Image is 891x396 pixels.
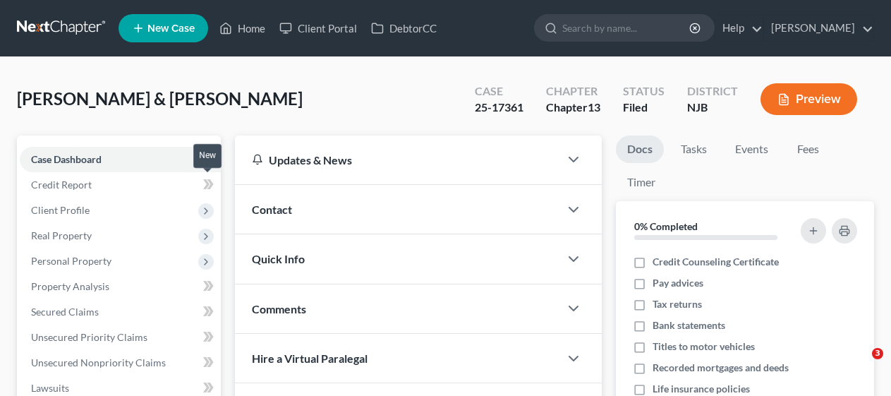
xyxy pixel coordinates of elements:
div: Chapter [546,83,600,100]
span: Secured Claims [31,306,99,318]
div: NJB [687,100,738,116]
span: Hire a Virtual Paralegal [252,352,368,365]
a: Unsecured Nonpriority Claims [20,350,221,376]
button: Preview [760,83,857,115]
a: DebtorCC [364,16,444,41]
div: Status [623,83,665,100]
span: 3 [872,348,883,359]
span: Bank statements [653,318,725,332]
span: Unsecured Priority Claims [31,331,147,343]
span: Comments [252,302,306,316]
span: Titles to motor vehicles [653,340,755,354]
span: New Case [147,23,195,34]
div: Filed [623,100,665,116]
span: Personal Property [31,255,111,267]
span: Pay advices [653,276,703,290]
span: Life insurance policies [653,382,750,396]
div: Case [475,83,523,100]
a: Docs [616,136,664,163]
a: Unsecured Priority Claims [20,325,221,350]
span: Quick Info [252,252,305,265]
span: Credit Counseling Certificate [653,255,779,269]
span: Property Analysis [31,280,109,292]
a: [PERSON_NAME] [764,16,873,41]
span: Credit Report [31,179,92,191]
a: Credit Report [20,172,221,198]
a: Tasks [669,136,718,163]
a: Property Analysis [20,274,221,299]
span: 13 [588,100,600,114]
a: Events [724,136,780,163]
a: Timer [616,169,667,196]
strong: 0% Completed [634,220,698,232]
iframe: Intercom live chat [843,348,877,382]
a: Secured Claims [20,299,221,325]
a: Help [715,16,763,41]
span: Recorded mortgages and deeds [653,361,789,375]
span: Lawsuits [31,382,69,394]
div: Updates & News [252,152,543,167]
span: Unsecured Nonpriority Claims [31,356,166,368]
a: Home [212,16,272,41]
span: Contact [252,203,292,216]
a: Fees [785,136,830,163]
span: Real Property [31,229,92,241]
span: [PERSON_NAME] & [PERSON_NAME] [17,88,303,109]
div: Chapter [546,100,600,116]
span: Tax returns [653,297,702,311]
span: Case Dashboard [31,153,102,165]
div: District [687,83,738,100]
span: Client Profile [31,204,90,216]
input: Search by name... [562,15,691,41]
div: New [193,144,222,167]
div: 25-17361 [475,100,523,116]
a: Client Portal [272,16,364,41]
a: Case Dashboard [20,147,221,172]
